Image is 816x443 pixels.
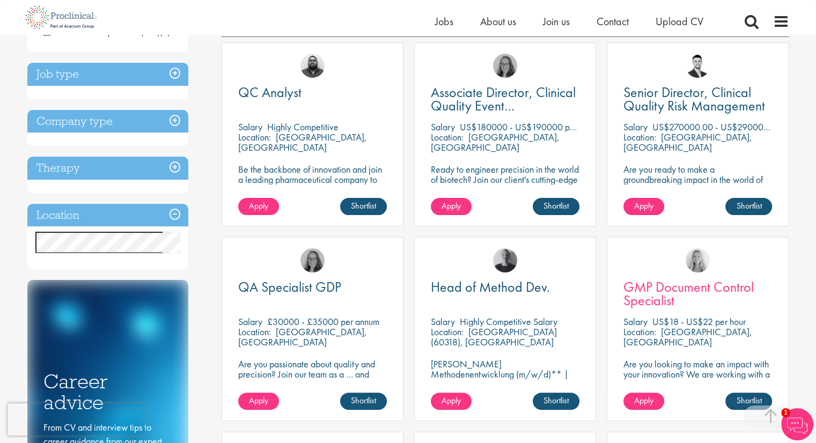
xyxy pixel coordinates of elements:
[431,131,560,153] p: [GEOGRAPHIC_DATA], [GEOGRAPHIC_DATA]
[238,326,271,338] span: Location:
[435,14,453,28] a: Jobs
[623,131,752,153] p: [GEOGRAPHIC_DATA], [GEOGRAPHIC_DATA]
[623,315,648,328] span: Salary
[43,371,172,412] h3: Career advice
[238,280,387,294] a: QA Specialist GDP
[431,280,579,294] a: Head of Method Dev.
[597,14,629,28] a: Contact
[623,393,664,410] a: Apply
[27,204,188,227] h3: Location
[623,83,765,115] span: Senior Director, Clinical Quality Risk Management
[634,200,653,211] span: Apply
[238,198,279,215] a: Apply
[634,395,653,406] span: Apply
[725,198,772,215] a: Shortlist
[431,359,579,410] p: [PERSON_NAME] Methodenentwicklung (m/w/d)** | Dauerhaft | Biowissenschaften | [GEOGRAPHIC_DATA] (...
[431,86,579,113] a: Associate Director, Clinical Quality Event Management (GCP)
[431,326,557,348] p: [GEOGRAPHIC_DATA] (60318), [GEOGRAPHIC_DATA]
[249,395,268,406] span: Apply
[431,198,472,215] a: Apply
[623,280,772,307] a: GMP Document Control Specialist
[623,326,656,338] span: Location:
[431,83,576,128] span: Associate Director, Clinical Quality Event Management (GCP)
[656,14,703,28] a: Upload CV
[267,121,339,133] p: Highly Competitive
[267,315,379,328] p: £30000 - £35000 per annum
[460,121,604,133] p: US$180000 - US$190000 per annum
[460,315,557,328] p: Highly Competitive Salary
[238,131,271,143] span: Location:
[238,326,367,348] p: [GEOGRAPHIC_DATA], [GEOGRAPHIC_DATA]
[8,403,145,435] iframe: reCAPTCHA
[493,248,517,272] img: Felix Zimmer
[340,393,387,410] a: Shortlist
[431,393,472,410] a: Apply
[238,315,262,328] span: Salary
[480,14,516,28] a: About us
[431,121,455,133] span: Salary
[781,408,790,417] span: 1
[623,121,648,133] span: Salary
[623,278,754,309] span: GMP Document Control Specialist
[623,164,772,215] p: Are you ready to make a groundbreaking impact in the world of biotechnology? Join a growing compa...
[431,131,464,143] span: Location:
[623,359,772,410] p: Are you looking to make an impact with your innovation? We are working with a well-established ph...
[725,393,772,410] a: Shortlist
[431,326,464,338] span: Location:
[442,200,461,211] span: Apply
[686,54,710,78] img: Joshua Godden
[533,198,579,215] a: Shortlist
[249,200,268,211] span: Apply
[300,248,325,272] img: Ingrid Aymes
[300,54,325,78] img: Ashley Bennett
[340,198,387,215] a: Shortlist
[238,164,387,205] p: Be the backbone of innovation and join a leading pharmaceutical company to help keep life-changin...
[543,14,570,28] a: Join us
[238,393,279,410] a: Apply
[238,278,341,296] span: QA Specialist GDP
[493,54,517,78] img: Ingrid Aymes
[623,198,664,215] a: Apply
[623,326,752,348] p: [GEOGRAPHIC_DATA], [GEOGRAPHIC_DATA]
[686,248,710,272] img: Shannon Briggs
[442,395,461,406] span: Apply
[238,86,387,99] a: QC Analyst
[431,315,455,328] span: Salary
[431,278,550,296] span: Head of Method Dev.
[533,393,579,410] a: Shortlist
[238,83,302,101] span: QC Analyst
[238,359,387,400] p: Are you passionate about quality and precision? Join our team as a … and help ensure top-tier sta...
[238,131,367,153] p: [GEOGRAPHIC_DATA], [GEOGRAPHIC_DATA]
[27,110,188,133] h3: Company type
[623,131,656,143] span: Location:
[781,408,813,440] img: Chatbot
[238,121,262,133] span: Salary
[431,164,579,215] p: Ready to engineer precision in the world of biotech? Join our client's cutting-edge team and play...
[27,157,188,180] h3: Therapy
[652,315,746,328] p: US$18 - US$22 per hour
[27,63,188,86] h3: Job type
[623,86,772,113] a: Senior Director, Clinical Quality Risk Management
